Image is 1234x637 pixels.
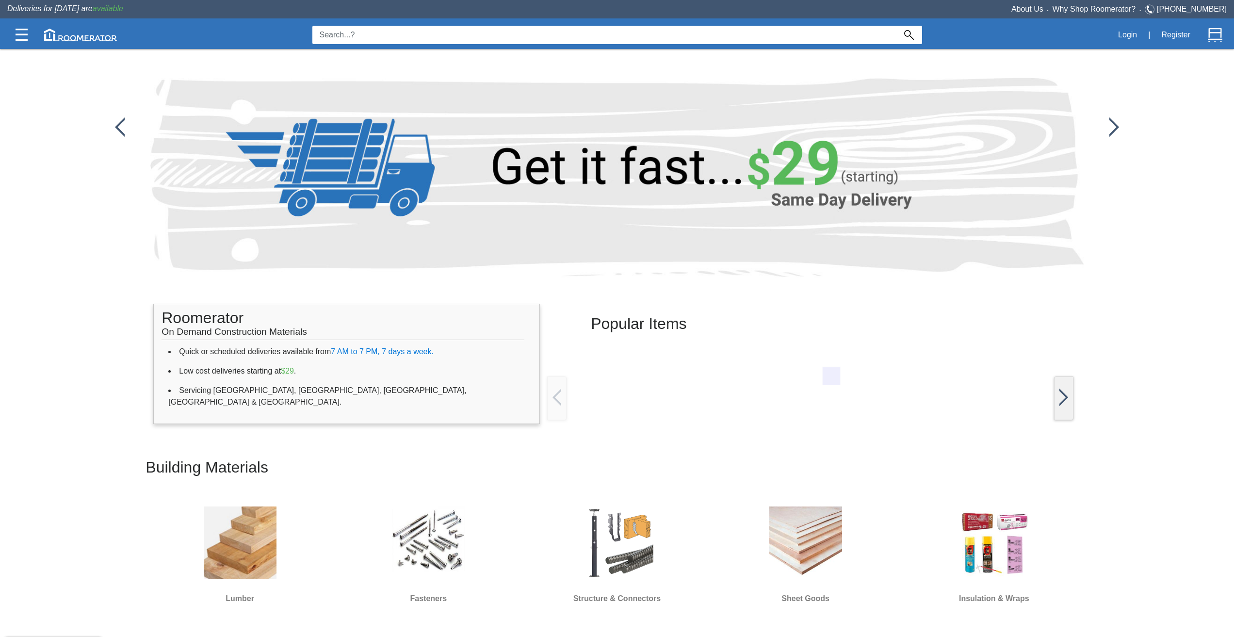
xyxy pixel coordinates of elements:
[769,506,842,579] img: Sheet_Good.jpg
[1145,3,1157,16] img: Telephone.svg
[933,592,1055,605] h6: Insulation & Wraps
[556,592,678,605] h6: Structure & Connectors
[368,499,489,611] a: Fasteners
[168,361,524,381] li: Low cost deliveries starting at .
[1043,8,1053,13] span: •
[7,4,123,13] span: Deliveries for [DATE] are
[162,304,524,340] h1: Roomerator
[745,499,866,611] a: Sheet Goods
[591,308,1029,340] h2: Popular Items
[168,381,524,412] li: Servicing [GEOGRAPHIC_DATA], [GEOGRAPHIC_DATA], [GEOGRAPHIC_DATA], [GEOGRAPHIC_DATA] & [GEOGRAPHI...
[933,499,1055,611] a: Insulation & Wraps
[312,26,896,44] input: Search...?
[802,366,841,405] img: indicator_mask.gif
[368,592,489,605] h6: Fasteners
[1156,25,1196,45] button: Register
[1011,5,1043,13] a: About Us
[115,117,125,137] img: /app/images/Buttons/favicon.jpg
[93,4,123,13] span: available
[168,342,524,361] li: Quick or scheduled deliveries available from
[146,451,1088,484] h2: Building Materials
[162,322,307,337] span: On Demand Construction Materials
[556,499,678,611] a: Structure & Connectors
[16,29,28,41] img: Categories.svg
[1053,5,1136,13] a: Why Shop Roomerator?
[204,506,276,579] img: Lumber.jpg
[44,29,117,41] img: roomerator-logo.svg
[281,367,294,375] span: $29
[904,30,914,40] img: Search_Icon.svg
[1113,25,1142,45] button: Login
[745,592,866,605] h6: Sheet Goods
[1157,5,1227,13] a: [PHONE_NUMBER]
[1208,28,1222,42] img: Cart.svg
[1136,8,1145,13] span: •
[581,506,653,579] img: S&H.jpg
[179,592,301,605] h6: Lumber
[1142,24,1156,46] div: |
[1109,117,1119,137] img: /app/images/Buttons/favicon.jpg
[179,499,301,611] a: Lumber
[392,506,465,579] img: Screw.jpg
[331,347,434,356] span: 7 AM to 7 PM, 7 days a week.
[958,506,1030,579] img: Insulation.jpg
